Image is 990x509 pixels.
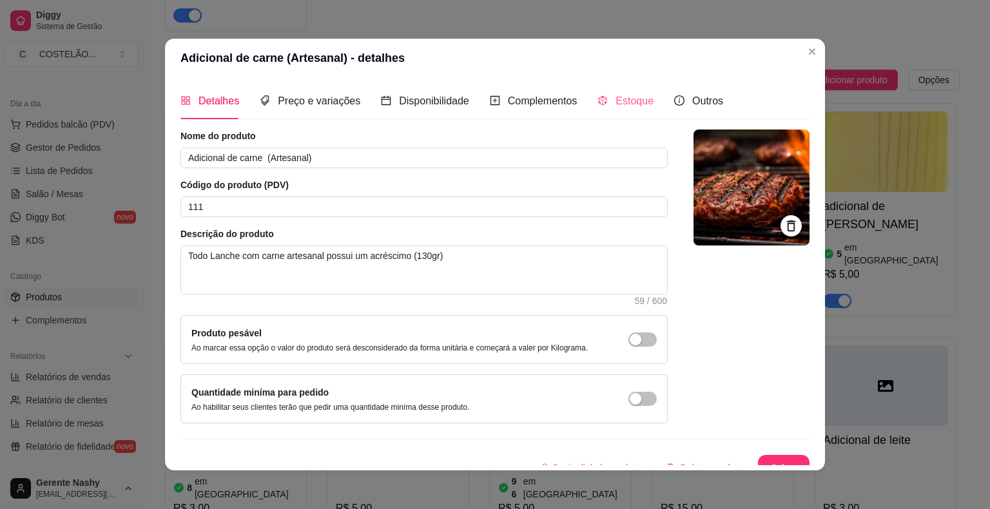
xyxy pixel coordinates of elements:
[180,197,668,217] input: Ex.: 123
[694,130,810,245] img: logo da loja
[802,41,822,62] button: Close
[191,343,588,353] p: Ao marcar essa opção o valor do produto será desconsiderado da forma unitária e começará a valer ...
[655,455,753,481] button: deleteDeletar produto
[199,95,239,106] span: Detalhes
[180,227,668,240] article: Descrição do produto
[674,95,684,106] span: info-circle
[260,95,270,106] span: tags
[508,95,577,106] span: Complementos
[191,387,329,398] label: Quantidade miníma para pedido
[180,148,668,168] input: Ex.: Hamburguer de costela
[278,95,360,106] span: Preço e variações
[381,95,391,106] span: calendar
[180,178,668,191] article: Código do produto (PDV)
[490,95,500,106] span: plus-square
[597,95,608,106] span: code-sandbox
[692,95,723,106] span: Outros
[191,402,470,412] p: Ao habilitar seus clientes terão que pedir uma quantidade miníma desse produto.
[528,455,651,481] button: Copiar link do produto
[180,95,191,106] span: appstore
[180,130,668,142] article: Nome do produto
[616,95,654,106] span: Estoque
[399,95,469,106] span: Disponibilidade
[758,455,810,481] button: Salvar
[181,246,667,294] textarea: Todo Lanche com carne artesanal possui um acréscimo (130gr)
[165,39,825,77] header: Adicional de carne (Artesanal) - detalhes
[191,328,262,338] label: Produto pesável
[666,463,675,472] span: delete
